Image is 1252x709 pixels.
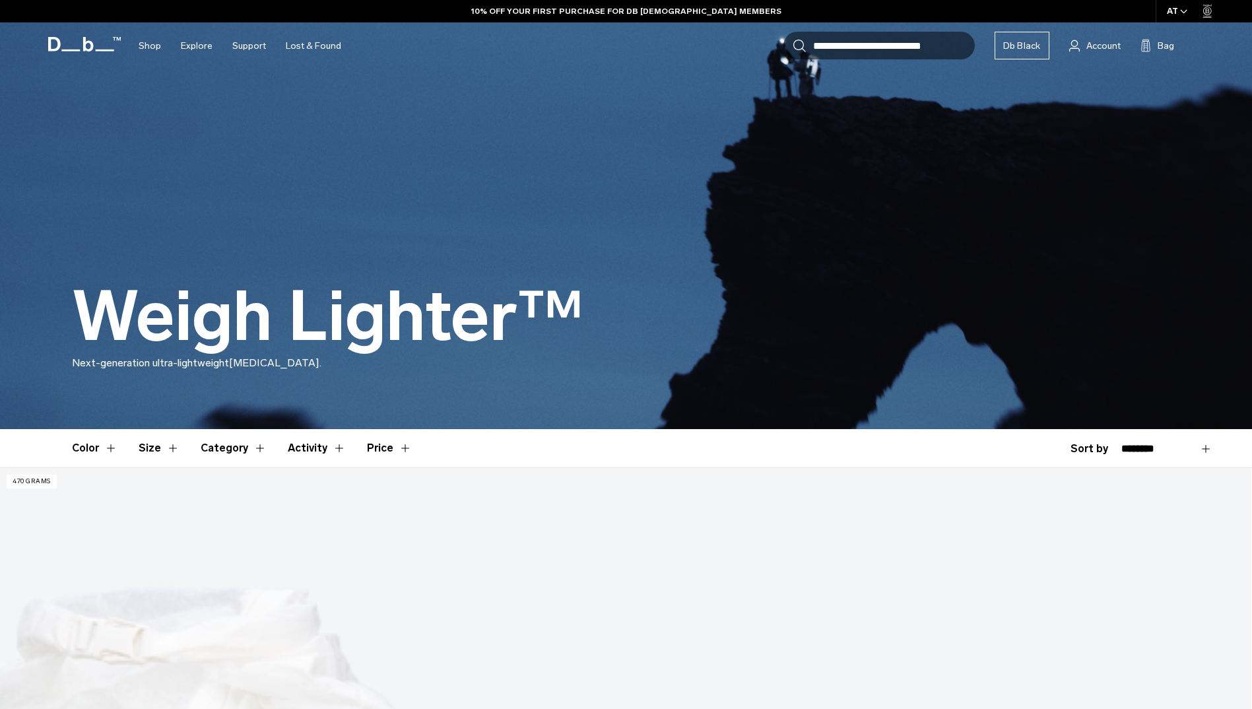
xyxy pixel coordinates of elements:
[201,429,267,467] button: Toggle Filter
[232,22,266,69] a: Support
[995,32,1049,59] a: Db Black
[139,429,180,467] button: Toggle Filter
[129,22,351,69] nav: Main Navigation
[139,22,161,69] a: Shop
[72,356,229,369] span: Next-generation ultra-lightweight
[1140,38,1174,53] button: Bag
[1158,39,1174,53] span: Bag
[7,475,57,489] p: 470 grams
[72,429,117,467] button: Toggle Filter
[288,429,346,467] button: Toggle Filter
[471,5,781,17] a: 10% OFF YOUR FIRST PURCHASE FOR DB [DEMOGRAPHIC_DATA] MEMBERS
[1069,38,1121,53] a: Account
[367,429,412,467] button: Toggle Price
[1086,39,1121,53] span: Account
[286,22,341,69] a: Lost & Found
[72,279,583,355] h1: Weigh Lighter™
[181,22,213,69] a: Explore
[229,356,321,369] span: [MEDICAL_DATA].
